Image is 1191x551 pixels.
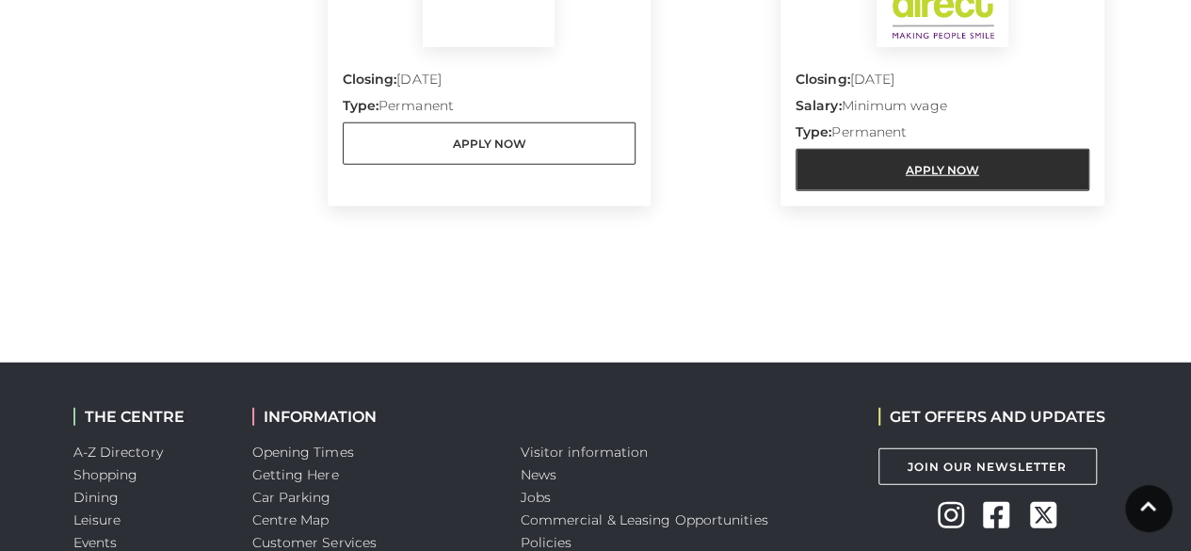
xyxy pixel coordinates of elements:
a: Car Parking [252,489,331,506]
a: Events [73,534,118,551]
a: Opening Times [252,444,354,461]
p: Minimum wage [796,96,1089,122]
strong: Type: [343,97,378,114]
a: Apply Now [796,149,1089,191]
h2: INFORMATION [252,408,492,426]
a: Shopping [73,466,138,483]
p: Permanent [343,96,636,122]
a: Visitor information [521,444,649,461]
a: Leisure [73,511,121,528]
a: A-Z Directory [73,444,163,461]
a: Apply Now [343,122,636,165]
a: Customer Services [252,534,378,551]
strong: Salary: [796,97,842,114]
h2: GET OFFERS AND UPDATES [878,408,1105,426]
p: [DATE] [796,70,1089,96]
p: [DATE] [343,70,636,96]
strong: Closing: [343,71,397,88]
a: Jobs [521,489,551,506]
a: Centre Map [252,511,330,528]
a: Getting Here [252,466,339,483]
a: Dining [73,489,120,506]
a: Policies [521,534,572,551]
a: Commercial & Leasing Opportunities [521,511,768,528]
strong: Type: [796,123,831,140]
a: Join Our Newsletter [878,448,1097,485]
p: Permanent [796,122,1089,149]
strong: Closing: [796,71,850,88]
h2: THE CENTRE [73,408,224,426]
a: News [521,466,556,483]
